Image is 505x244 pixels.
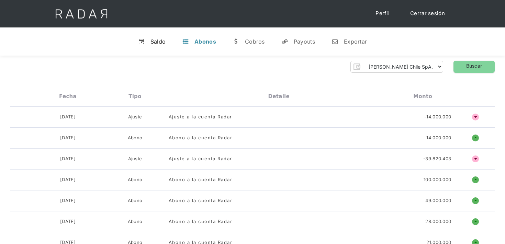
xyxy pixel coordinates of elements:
[60,197,76,204] div: [DATE]
[403,7,452,20] a: Cerrar sesión
[233,38,239,45] div: w
[169,114,232,120] div: Ajuste a la cuenta Radar
[128,93,142,100] div: Tipo
[169,218,233,225] div: Abono a la cuenta Radar
[169,197,233,204] div: Abono a la cuenta Radar
[182,38,189,45] div: t
[472,197,479,204] h1: o
[268,93,290,100] div: Detalle
[128,135,143,141] div: Abono
[60,218,76,225] div: [DATE]
[59,93,77,100] div: Fecha
[128,176,143,183] div: Abono
[453,61,495,73] a: Buscar
[169,135,233,141] div: Abono a la cuenta Radar
[245,38,265,45] div: Cobros
[60,155,76,162] div: [DATE]
[281,38,288,45] div: y
[413,93,432,100] div: Monto
[60,114,76,120] div: [DATE]
[472,135,479,141] h1: o
[425,218,451,225] div: 28.000.000
[128,197,143,204] div: Abono
[472,114,479,120] h4: ñ
[472,176,479,183] h1: o
[424,114,451,120] div: -14.000.000
[294,38,315,45] div: Payouts
[128,218,143,225] div: Abono
[194,38,216,45] div: Abonos
[424,176,451,183] div: 100.000.000
[128,114,142,120] div: Ajuste
[60,176,76,183] div: [DATE]
[138,38,145,45] div: v
[472,218,479,225] h1: o
[426,135,451,141] div: 14.000.000
[350,61,443,73] form: Form
[169,155,232,162] div: Ajuste a la cuenta Radar
[60,135,76,141] div: [DATE]
[423,155,451,162] div: -39.820.403
[332,38,338,45] div: n
[369,7,396,20] a: Perfil
[150,38,166,45] div: Saldo
[472,155,479,162] h4: ñ
[169,176,233,183] div: Abono a la cuenta Radar
[425,197,451,204] div: 49.000.000
[344,38,367,45] div: Exportar
[128,155,142,162] div: Ajuste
